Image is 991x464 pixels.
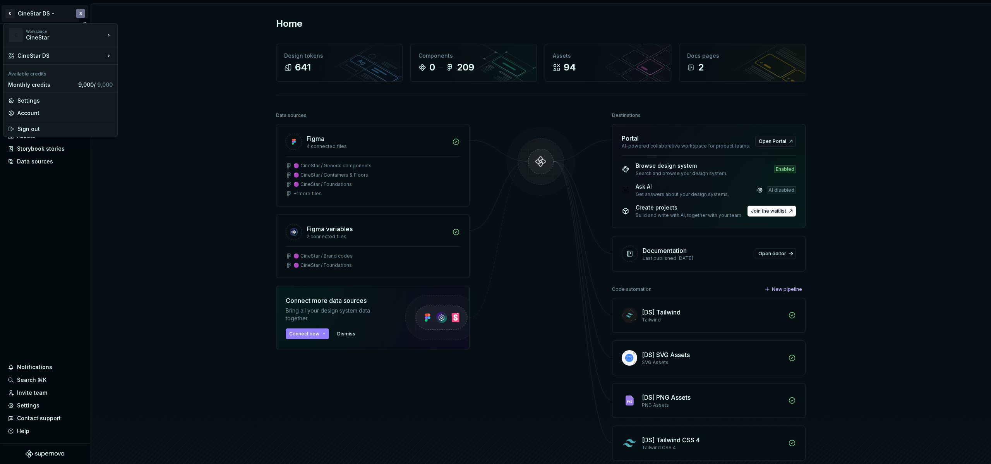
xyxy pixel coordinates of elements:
div: Workspace [26,29,105,34]
div: CineStar DS [17,52,105,60]
div: Monthly credits [8,81,75,89]
div: CineStar [26,34,92,41]
div: Available credits [5,66,116,79]
div: Account [17,109,113,117]
span: 9,000 [97,81,113,88]
div: C [9,28,23,42]
div: Settings [17,97,113,105]
div: Sign out [17,125,113,133]
span: 9,000 / [78,81,113,88]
